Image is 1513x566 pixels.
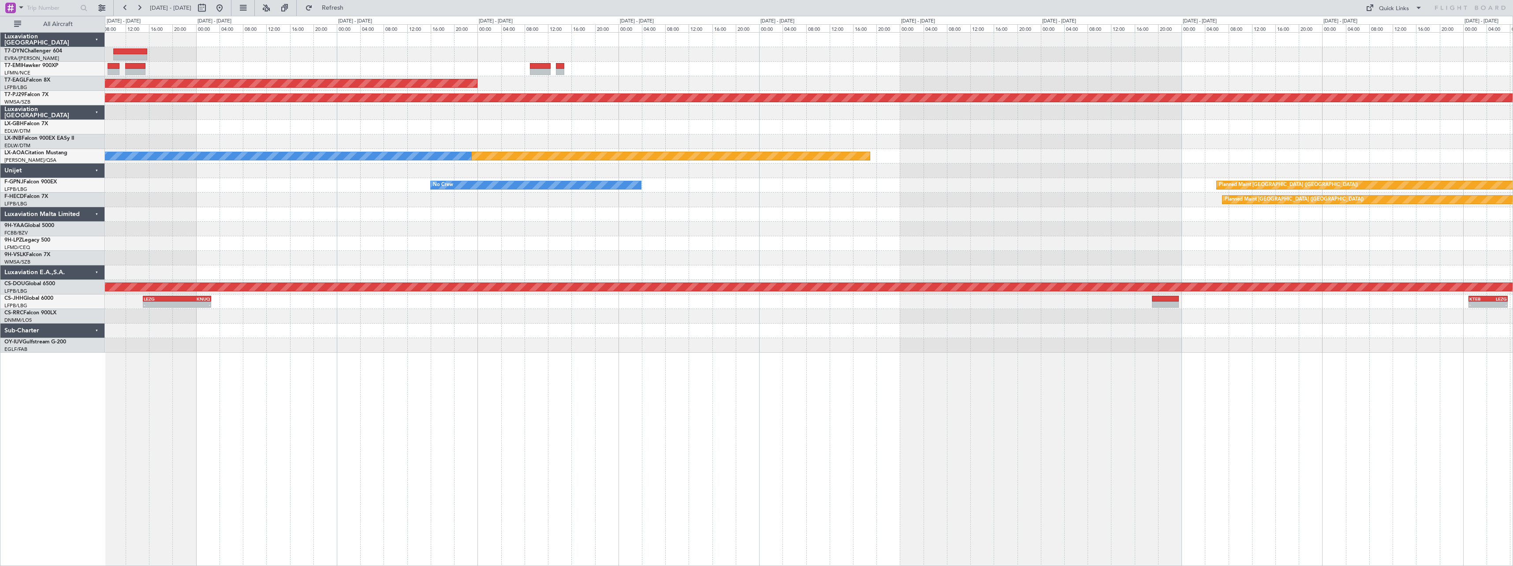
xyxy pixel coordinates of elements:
[23,21,93,27] span: All Aircraft
[1463,24,1487,32] div: 00:00
[454,24,477,32] div: 20:00
[10,17,96,31] button: All Aircraft
[1393,24,1416,32] div: 12:00
[1205,24,1228,32] div: 04:00
[301,1,354,15] button: Refresh
[619,24,642,32] div: 00:00
[901,18,935,25] div: [DATE] - [DATE]
[4,150,67,156] a: LX-AOACitation Mustang
[1183,18,1217,25] div: [DATE] - [DATE]
[994,24,1017,32] div: 16:00
[4,252,50,257] a: 9H-VSLKFalcon 7X
[4,142,30,149] a: EDLW/DTM
[4,259,30,265] a: WMSA/SZB
[1017,24,1041,32] div: 20:00
[4,78,26,83] span: T7-EAGL
[384,24,407,32] div: 08:00
[1379,4,1409,13] div: Quick Links
[4,296,23,301] span: CS-JHH
[290,24,313,32] div: 16:00
[830,24,853,32] div: 12:00
[4,339,22,345] span: OY-IUV
[1111,24,1134,32] div: 12:00
[431,24,454,32] div: 16:00
[571,24,595,32] div: 16:00
[806,24,830,32] div: 08:00
[313,24,337,32] div: 20:00
[1299,24,1322,32] div: 20:00
[1135,24,1158,32] div: 16:00
[4,223,54,228] a: 9H-YAAGlobal 5000
[759,24,783,32] div: 00:00
[149,24,172,32] div: 16:00
[665,24,689,32] div: 08:00
[4,179,23,185] span: F-GPNJ
[477,24,501,32] div: 00:00
[4,186,27,193] a: LFPB/LBG
[4,92,48,97] a: T7-PJ29Falcon 7X
[1369,24,1393,32] div: 08:00
[4,128,30,134] a: EDLW/DTM
[4,346,27,353] a: EGLF/FAB
[642,24,665,32] div: 04:00
[4,92,24,97] span: T7-PJ29
[4,244,30,251] a: LFMD/CEQ
[433,179,453,192] div: No Crew
[1041,24,1064,32] div: 00:00
[4,194,24,199] span: F-HECD
[4,302,27,309] a: LFPB/LBG
[4,179,57,185] a: F-GPNJFalcon 900EX
[102,24,126,32] div: 08:00
[736,24,759,32] div: 20:00
[876,24,900,32] div: 20:00
[1252,24,1275,32] div: 12:00
[924,24,947,32] div: 04:00
[337,24,360,32] div: 00:00
[314,5,351,11] span: Refresh
[4,252,26,257] span: 9H-VSLK
[4,238,50,243] a: 9H-LPZLegacy 500
[689,24,712,32] div: 12:00
[1440,24,1463,32] div: 20:00
[4,296,53,301] a: CS-JHHGlobal 6000
[1042,18,1076,25] div: [DATE] - [DATE]
[1469,302,1488,307] div: -
[126,24,149,32] div: 12:00
[4,99,30,105] a: WMSA/SZB
[4,310,56,316] a: CS-RRCFalcon 900LX
[4,310,23,316] span: CS-RRC
[4,339,66,345] a: OY-IUVGulfstream G-200
[947,24,970,32] div: 08:00
[4,63,58,68] a: T7-EMIHawker 900XP
[1158,24,1181,32] div: 20:00
[4,121,48,127] a: LX-GBHFalcon 7X
[1361,1,1427,15] button: Quick Links
[4,48,62,54] a: T7-DYNChallenger 604
[501,24,525,32] div: 04:00
[525,24,548,32] div: 08:00
[4,70,30,76] a: LFMN/NCE
[1346,24,1369,32] div: 04:00
[107,18,141,25] div: [DATE] - [DATE]
[1322,24,1345,32] div: 00:00
[338,18,372,25] div: [DATE] - [DATE]
[970,24,994,32] div: 12:00
[144,302,177,307] div: -
[172,24,196,32] div: 20:00
[853,24,876,32] div: 16:00
[4,150,25,156] span: LX-AOA
[900,24,923,32] div: 00:00
[177,296,210,302] div: KNUQ
[4,223,24,228] span: 9H-YAA
[620,18,654,25] div: [DATE] - [DATE]
[1219,179,1358,192] div: Planned Maint [GEOGRAPHIC_DATA] ([GEOGRAPHIC_DATA])
[4,288,27,294] a: LFPB/LBG
[4,317,32,324] a: DNMM/LOS
[712,24,736,32] div: 16:00
[4,136,22,141] span: LX-INB
[4,84,27,91] a: LFPB/LBG
[266,24,290,32] div: 12:00
[1416,24,1439,32] div: 16:00
[144,296,177,302] div: LEZG
[1225,193,1364,206] div: Planned Maint [GEOGRAPHIC_DATA] ([GEOGRAPHIC_DATA])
